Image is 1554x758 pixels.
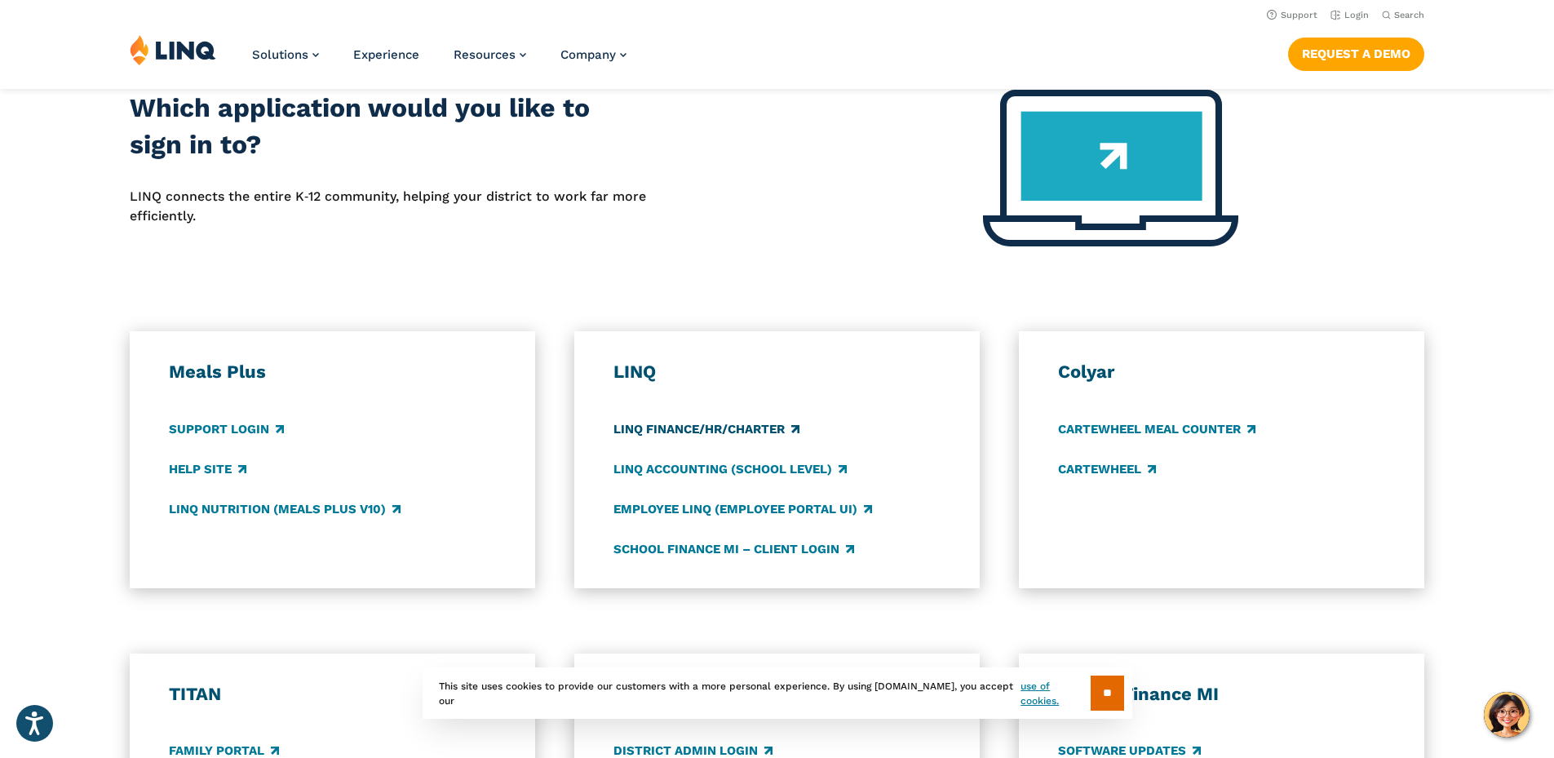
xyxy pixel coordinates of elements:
a: LINQ Accounting (school level) [613,460,847,478]
img: LINQ | K‑12 Software [130,34,216,65]
p: LINQ connects the entire K‑12 community, helping your district to work far more efficiently. [130,187,647,227]
a: Help Site [169,460,246,478]
a: LINQ Nutrition (Meals Plus v10) [169,500,401,518]
span: Company [560,47,616,62]
h2: Which application would you like to sign in to? [130,90,647,164]
a: Login [1330,10,1369,20]
a: Company [560,47,626,62]
a: Experience [353,47,419,62]
a: School Finance MI – Client Login [613,540,854,558]
button: Hello, have a question? Let’s chat. [1484,692,1530,738]
a: Employee LINQ (Employee Portal UI) [613,500,872,518]
a: Support Login [169,420,284,438]
h3: School Finance MI [1058,683,1386,706]
a: use of cookies. [1021,679,1090,708]
a: Request a Demo [1288,38,1424,70]
nav: Button Navigation [1288,34,1424,70]
h3: TITAN [169,683,497,706]
a: LINQ Finance/HR/Charter [613,420,799,438]
span: Resources [454,47,516,62]
div: This site uses cookies to provide our customers with a more personal experience. By using [DOMAIN... [423,667,1132,719]
h3: LINQ [613,361,941,383]
nav: Primary Navigation [252,34,626,88]
span: Search [1394,10,1424,20]
a: Resources [454,47,526,62]
a: CARTEWHEEL [1058,460,1156,478]
span: Solutions [252,47,308,62]
a: Support [1267,10,1317,20]
a: CARTEWHEEL Meal Counter [1058,420,1255,438]
h3: Colyar [1058,361,1386,383]
h3: Meals Plus [169,361,497,383]
a: Solutions [252,47,319,62]
button: Open Search Bar [1382,9,1424,21]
